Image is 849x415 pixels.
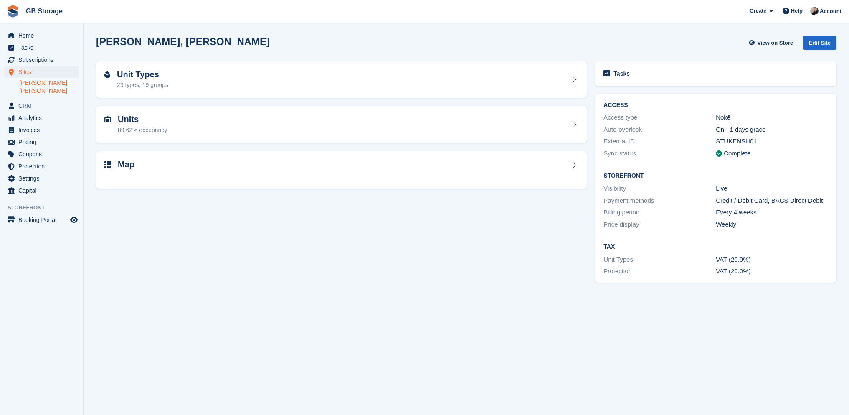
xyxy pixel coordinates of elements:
[4,124,79,136] a: menu
[96,106,587,143] a: Units 89.62% occupancy
[4,54,79,66] a: menu
[117,70,168,79] h2: Unit Types
[724,149,750,158] div: Complete
[96,36,270,47] h2: [PERSON_NAME], [PERSON_NAME]
[18,136,68,148] span: Pricing
[716,113,828,122] div: Nokē
[104,161,111,168] img: map-icn-33ee37083ee616e46c38cad1a60f524a97daa1e2b2c8c0bc3eb3415660979fc1.svg
[716,255,828,265] div: VAT (20.0%)
[7,5,19,18] img: stora-icon-8386f47178a22dfd0bd8f6a31ec36ba5ce8667c1dd55bd0f319d3a0aa187defe.svg
[69,215,79,225] a: Preview store
[603,113,716,122] div: Access type
[18,148,68,160] span: Coupons
[603,220,716,229] div: Price display
[603,149,716,158] div: Sync status
[18,112,68,124] span: Analytics
[118,115,167,124] h2: Units
[18,185,68,196] span: Capital
[603,125,716,135] div: Auto-overlock
[603,184,716,193] div: Visibility
[803,36,836,50] div: Edit Site
[4,100,79,112] a: menu
[820,7,841,15] span: Account
[117,81,168,89] div: 23 types, 19 groups
[4,42,79,53] a: menu
[716,208,828,217] div: Every 4 weeks
[8,204,83,212] span: Storefront
[18,66,68,78] span: Sites
[716,125,828,135] div: On - 1 days grace
[716,196,828,206] div: Credit / Debit Card, BACS Direct Debit
[4,30,79,41] a: menu
[603,267,716,276] div: Protection
[757,39,793,47] span: View on Store
[104,71,110,78] img: unit-type-icn-2b2737a686de81e16bb02015468b77c625bbabd49415b5ef34ead5e3b44a266d.svg
[19,79,79,95] a: [PERSON_NAME], [PERSON_NAME]
[18,42,68,53] span: Tasks
[750,7,766,15] span: Create
[104,116,111,122] img: unit-icn-7be61d7bf1b0ce9d3e12c5938cc71ed9869f7b940bace4675aadf7bd6d80202e.svg
[96,61,587,98] a: Unit Types 23 types, 19 groups
[748,36,796,50] a: View on Store
[4,214,79,226] a: menu
[118,160,134,169] h2: Map
[603,173,828,179] h2: Storefront
[716,184,828,193] div: Live
[4,160,79,172] a: menu
[791,7,803,15] span: Help
[18,100,68,112] span: CRM
[18,54,68,66] span: Subscriptions
[716,137,828,146] div: STUKENSH01
[18,30,68,41] span: Home
[603,208,716,217] div: Billing period
[810,7,819,15] img: Karl Walker
[603,102,828,109] h2: ACCESS
[18,173,68,184] span: Settings
[23,4,66,18] a: GB Storage
[4,148,79,160] a: menu
[4,112,79,124] a: menu
[4,185,79,196] a: menu
[4,136,79,148] a: menu
[716,220,828,229] div: Weekly
[603,244,828,250] h2: Tax
[18,214,68,226] span: Booking Portal
[603,137,716,146] div: External ID
[4,66,79,78] a: menu
[18,160,68,172] span: Protection
[803,36,836,53] a: Edit Site
[4,173,79,184] a: menu
[603,255,716,265] div: Unit Types
[716,267,828,276] div: VAT (20.0%)
[118,126,167,135] div: 89.62% occupancy
[96,151,587,189] a: Map
[613,70,630,77] h2: Tasks
[603,196,716,206] div: Payment methods
[18,124,68,136] span: Invoices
